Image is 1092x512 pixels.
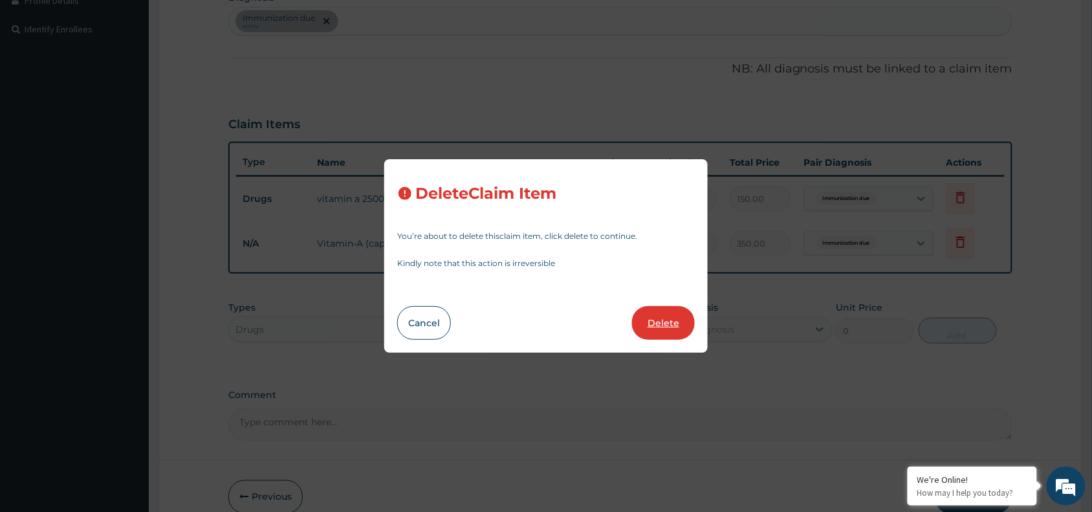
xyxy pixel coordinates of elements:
[397,306,451,340] button: Cancel
[67,72,217,89] div: Chat with us now
[632,306,695,340] button: Delete
[397,232,695,240] p: You’re about to delete this claim item , click delete to continue.
[397,260,695,267] p: Kindly note that this action is irreversible
[75,163,179,294] span: We're online!
[24,65,52,97] img: d_794563401_company_1708531726252_794563401
[212,6,243,38] div: Minimize live chat window
[917,474,1027,485] div: We're Online!
[917,487,1027,498] p: How may I help you today?
[415,185,556,203] h3: Delete Claim Item
[6,353,246,399] textarea: Type your message and hit 'Enter'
